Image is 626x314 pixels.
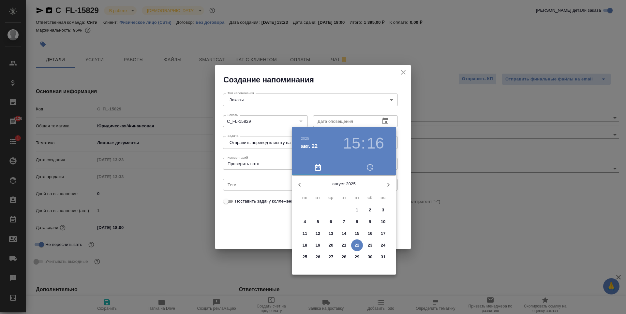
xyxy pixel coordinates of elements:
p: 24 [381,242,386,249]
button: 21 [338,239,350,251]
button: 2025 [301,136,309,140]
p: 23 [368,242,373,249]
p: 4 [304,219,306,225]
button: 16 [364,228,376,239]
button: 30 [364,251,376,263]
span: вс [377,194,389,201]
p: 6 [330,219,332,225]
button: 4 [299,216,311,228]
p: 15 [355,230,360,237]
p: 10 [381,219,386,225]
button: 5 [312,216,324,228]
button: 24 [377,239,389,251]
button: 3 [377,204,389,216]
button: авг. 22 [301,142,318,150]
p: 29 [355,254,360,260]
button: 29 [351,251,363,263]
button: 12 [312,228,324,239]
button: 13 [325,228,337,239]
p: 8 [356,219,358,225]
p: 30 [368,254,373,260]
p: 26 [316,254,320,260]
button: 8 [351,216,363,228]
p: 14 [342,230,347,237]
p: 21 [342,242,347,249]
p: 11 [303,230,307,237]
p: 18 [303,242,307,249]
p: 19 [316,242,320,249]
p: 12 [316,230,320,237]
button: 22 [351,239,363,251]
button: 18 [299,239,311,251]
p: 25 [303,254,307,260]
button: 20 [325,239,337,251]
span: сб [364,194,376,201]
p: 28 [342,254,347,260]
p: 5 [317,219,319,225]
p: август 2025 [307,181,380,187]
p: 16 [368,230,373,237]
span: ср [325,194,337,201]
button: 17 [377,228,389,239]
p: 7 [343,219,345,225]
button: 11 [299,228,311,239]
button: 9 [364,216,376,228]
h3: : [361,134,365,152]
button: 16 [367,134,384,152]
button: 28 [338,251,350,263]
p: 27 [329,254,334,260]
span: пн [299,194,311,201]
button: 14 [338,228,350,239]
button: 10 [377,216,389,228]
p: 31 [381,254,386,260]
p: 22 [355,242,360,249]
p: 9 [369,219,371,225]
p: 2 [369,207,371,213]
button: 19 [312,239,324,251]
button: 1 [351,204,363,216]
button: 23 [364,239,376,251]
button: 6 [325,216,337,228]
p: 17 [381,230,386,237]
p: 1 [356,207,358,213]
span: чт [338,194,350,201]
button: 7 [338,216,350,228]
button: 15 [351,228,363,239]
button: 31 [377,251,389,263]
p: 20 [329,242,334,249]
span: пт [351,194,363,201]
button: 25 [299,251,311,263]
button: 27 [325,251,337,263]
button: 2 [364,204,376,216]
p: 3 [382,207,384,213]
p: 13 [329,230,334,237]
span: вт [312,194,324,201]
button: 26 [312,251,324,263]
button: 15 [343,134,360,152]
